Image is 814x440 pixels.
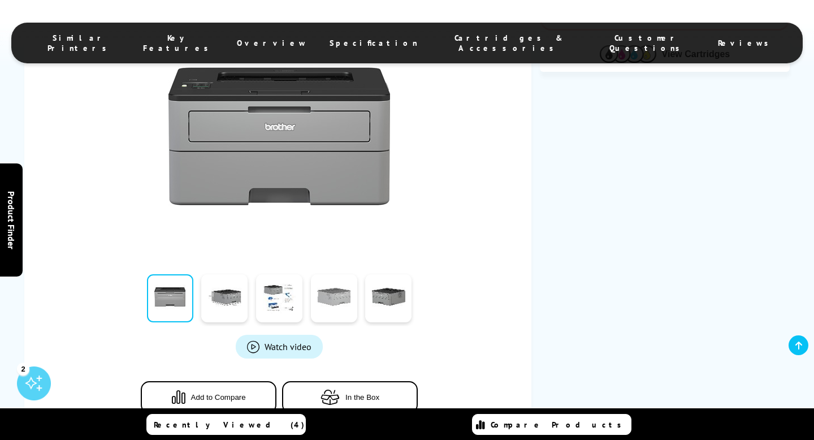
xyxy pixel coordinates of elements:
[440,33,578,53] span: Cartridges & Accessories
[17,363,29,375] div: 2
[40,33,120,53] span: Similar Printers
[141,381,276,413] button: Add to Compare
[191,393,246,402] span: Add to Compare
[154,420,305,430] span: Recently Viewed (4)
[265,341,311,352] span: Watch video
[282,381,418,413] button: In the Box
[330,38,418,48] span: Specification
[600,33,695,53] span: Customer Questions
[345,393,379,402] span: In the Box
[6,191,17,249] span: Product Finder
[491,420,627,430] span: Compare Products
[718,38,774,48] span: Reviews
[168,25,390,247] img: Brother HL-L2350DW
[237,38,307,48] span: Overview
[472,414,631,435] a: Compare Products
[143,33,214,53] span: Key Features
[146,414,306,435] a: Recently Viewed (4)
[236,335,323,359] a: Product_All_Videos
